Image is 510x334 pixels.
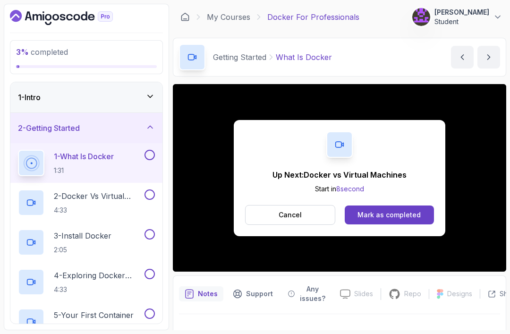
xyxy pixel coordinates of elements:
a: My Courses [207,11,250,23]
p: 4:33 [54,206,143,215]
button: 1-What Is Docker1:31 [18,150,155,176]
button: 4-Exploring Docker Desktop4:33 [18,269,155,295]
button: Support button [227,282,279,306]
h3: 2 - Getting Started [18,122,80,134]
button: 2-Docker vs Virtual Machines4:33 [18,189,155,216]
p: Designs [447,289,472,299]
p: 1:31 [54,166,114,175]
p: Up Next: Docker vs Virtual Machines [272,169,407,180]
button: Feedback button [282,282,332,306]
h3: 1 - Intro [18,92,41,103]
p: Notes [198,289,218,299]
p: Any issues? [298,284,327,303]
span: 8 second [336,185,364,193]
p: Slides [354,289,373,299]
button: 3-Install Docker2:05 [18,229,155,256]
button: Cancel [245,205,335,225]
p: 5 - Your First Container [54,309,134,321]
p: Support [246,289,273,299]
button: user profile image[PERSON_NAME]Student [412,8,502,26]
p: 4:33 [54,285,143,294]
button: notes button [179,282,223,306]
button: Mark as completed [345,206,434,224]
p: [PERSON_NAME] [434,8,489,17]
button: next content [477,46,500,69]
p: Student [434,17,489,26]
p: 2 - Docker vs Virtual Machines [54,190,143,202]
p: Start in [272,184,407,194]
div: Mark as completed [357,210,421,220]
button: 2-Getting Started [10,113,162,143]
a: Dashboard [10,10,135,25]
span: completed [16,47,68,57]
a: Dashboard [180,12,190,22]
span: 3 % [16,47,29,57]
p: 3 - Install Docker [54,230,111,241]
p: 4 - Exploring Docker Desktop [54,270,143,281]
p: Docker For Professionals [267,11,359,23]
img: user profile image [412,8,430,26]
p: Repo [404,289,421,299]
button: 1-Intro [10,82,162,112]
p: Getting Started [213,51,266,63]
p: 2:05 [54,245,111,255]
p: 1 - What Is Docker [54,151,114,162]
p: Cancel [279,210,302,220]
p: What Is Docker [276,51,332,63]
button: previous content [451,46,474,69]
iframe: 1 - What is Docker [173,84,506,272]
